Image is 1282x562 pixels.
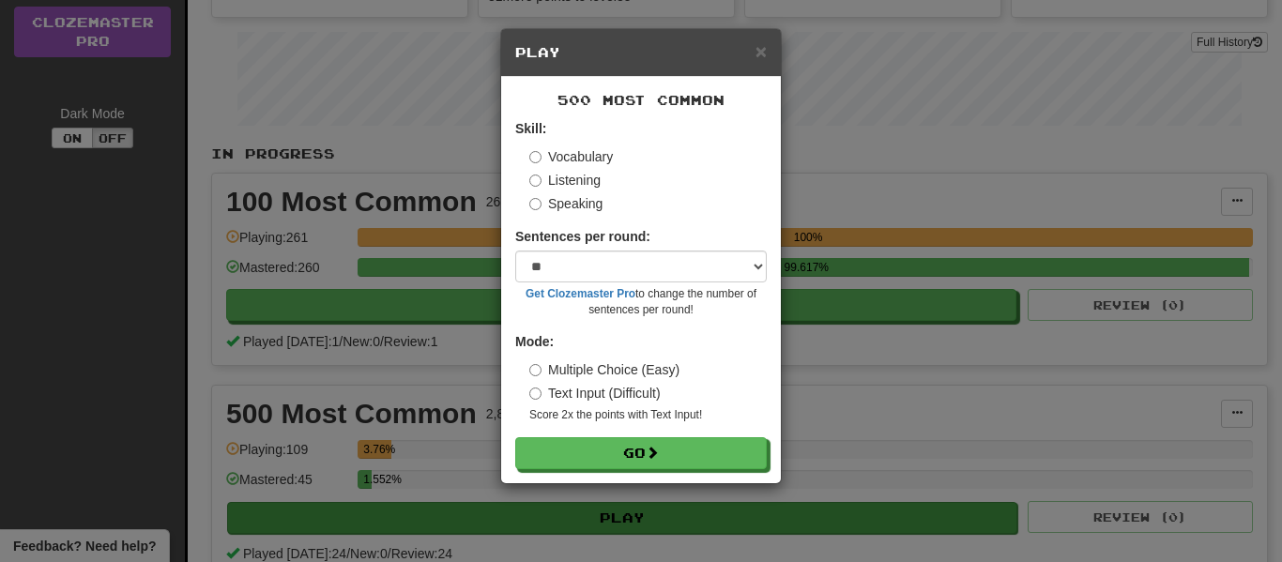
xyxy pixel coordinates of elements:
[515,437,767,469] button: Go
[529,171,601,190] label: Listening
[515,43,767,62] h5: Play
[529,407,767,423] small: Score 2x the points with Text Input !
[529,387,542,400] input: Text Input (Difficult)
[529,198,542,210] input: Speaking
[755,41,767,61] button: Close
[515,334,554,349] strong: Mode:
[529,151,542,163] input: Vocabulary
[529,194,603,213] label: Speaking
[557,92,725,108] span: 500 Most Common
[529,364,542,376] input: Multiple Choice (Easy)
[526,287,635,300] a: Get Clozemaster Pro
[529,147,613,166] label: Vocabulary
[529,175,542,187] input: Listening
[755,40,767,62] span: ×
[529,360,679,379] label: Multiple Choice (Easy)
[515,121,546,136] strong: Skill:
[515,286,767,318] small: to change the number of sentences per round!
[515,227,650,246] label: Sentences per round:
[529,384,661,403] label: Text Input (Difficult)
